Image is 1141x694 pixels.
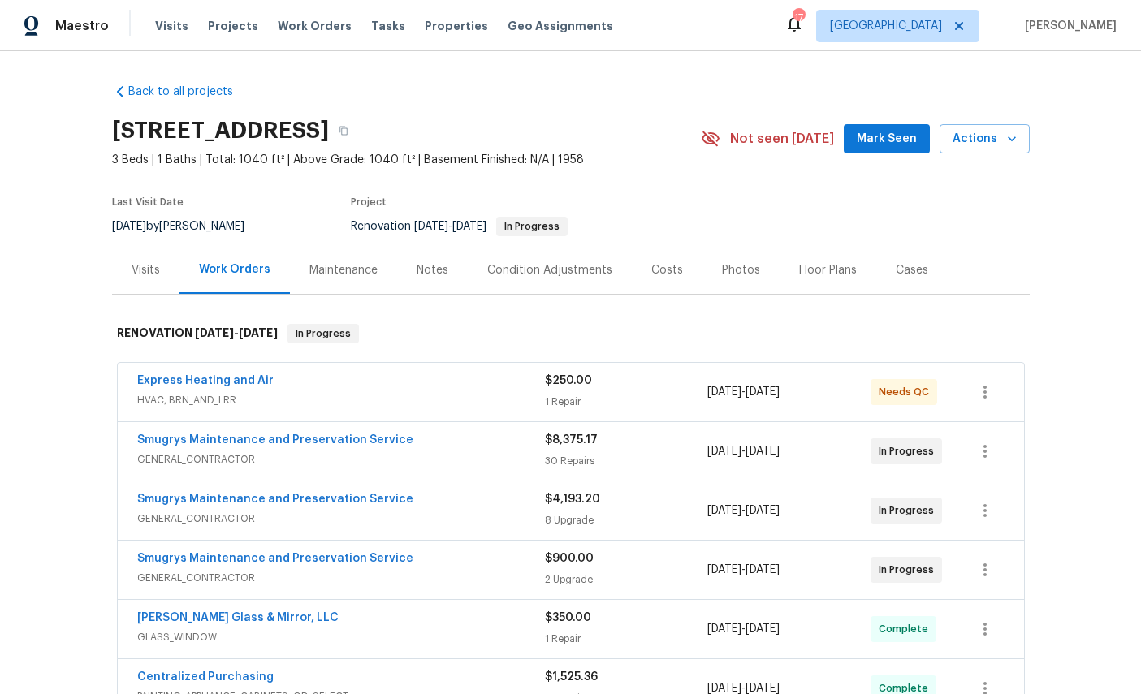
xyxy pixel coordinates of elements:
span: In Progress [289,325,357,342]
span: In Progress [879,562,940,578]
span: $250.00 [545,375,592,386]
h2: [STREET_ADDRESS] [112,123,329,139]
span: [GEOGRAPHIC_DATA] [830,18,942,34]
span: [DATE] [452,221,486,232]
span: Maestro [55,18,109,34]
span: Actions [953,129,1017,149]
div: 1 Repair [545,631,708,647]
span: Project [351,197,387,207]
div: 8 Upgrade [545,512,708,528]
a: [PERSON_NAME] Glass & Mirror, LLC [137,612,339,623]
span: Mark Seen [857,129,917,149]
span: [DATE] [195,327,234,338]
button: Copy Address [329,116,358,145]
span: [DATE] [707,386,741,398]
div: Condition Adjustments [487,262,612,278]
span: GLASS_WINDOW [137,629,545,645]
span: In Progress [879,443,940,459]
span: Geo Assignments [508,18,613,34]
span: - [414,221,486,232]
div: by [PERSON_NAME] [112,217,264,236]
div: Notes [417,262,448,278]
a: Smugrys Maintenance and Preservation Service [137,553,413,564]
span: In Progress [498,222,566,231]
span: [DATE] [707,683,741,694]
div: 17 [793,10,804,26]
span: [DATE] [746,683,780,694]
div: 1 Repair [545,394,708,410]
span: - [707,621,780,637]
button: Actions [940,124,1030,154]
span: [DATE] [707,446,741,457]
div: RENOVATION [DATE]-[DATE]In Progress [112,308,1030,360]
div: Visits [132,262,160,278]
span: [DATE] [746,623,780,635]
div: Cases [896,262,928,278]
span: [DATE] [707,505,741,516]
span: $4,193.20 [545,494,600,505]
div: Floor Plans [799,262,857,278]
span: Properties [425,18,488,34]
span: Complete [879,621,935,637]
span: [DATE] [746,564,780,575]
span: [DATE] [112,221,146,232]
span: [PERSON_NAME] [1018,18,1117,34]
a: Back to all projects [112,84,268,100]
span: - [707,502,780,519]
h6: RENOVATION [117,324,278,343]
span: Not seen [DATE] [730,131,834,147]
span: Tasks [371,20,405,32]
span: $350.00 [545,612,591,623]
span: Visits [155,18,188,34]
span: Last Visit Date [112,197,184,207]
div: Photos [722,262,760,278]
span: Work Orders [278,18,352,34]
a: Centralized Purchasing [137,671,274,683]
div: 2 Upgrade [545,571,708,588]
div: 30 Repairs [545,453,708,469]
span: GENERAL_CONTRACTOR [137,570,545,586]
span: Renovation [351,221,568,232]
a: Express Heating and Air [137,375,274,386]
span: - [707,384,780,400]
span: In Progress [879,502,940,519]
span: [DATE] [746,505,780,516]
span: [DATE] [707,623,741,635]
span: [DATE] [746,446,780,457]
span: Needs QC [879,384,936,400]
span: $8,375.17 [545,434,598,446]
span: - [195,327,278,338]
span: [DATE] [746,386,780,398]
span: Projects [208,18,258,34]
span: 3 Beds | 1 Baths | Total: 1040 ft² | Above Grade: 1040 ft² | Basement Finished: N/A | 1958 [112,152,701,168]
div: Work Orders [199,261,270,278]
a: Smugrys Maintenance and Preservation Service [137,494,413,505]
span: - [707,443,780,459]
div: Maintenance [309,262,378,278]
span: [DATE] [239,327,278,338]
span: [DATE] [414,221,448,232]
span: [DATE] [707,564,741,575]
span: HVAC, BRN_AND_LRR [137,392,545,408]
span: $1,525.36 [545,671,598,683]
div: Costs [651,262,683,278]
button: Mark Seen [844,124,930,154]
a: Smugrys Maintenance and Preservation Service [137,434,413,446]
span: GENERAL_CONTRACTOR [137,511,545,527]
span: - [707,562,780,578]
span: GENERAL_CONTRACTOR [137,451,545,468]
span: $900.00 [545,553,594,564]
